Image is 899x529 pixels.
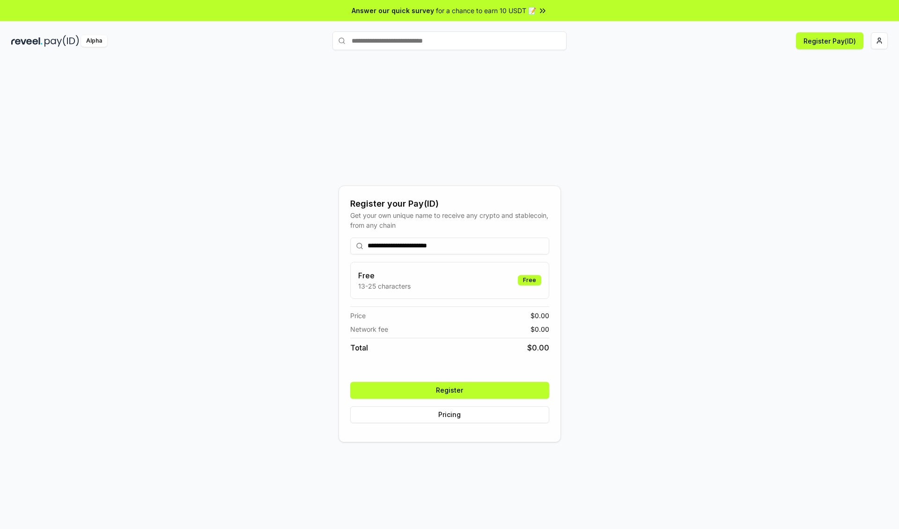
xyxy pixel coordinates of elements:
[531,311,549,320] span: $ 0.00
[531,324,549,334] span: $ 0.00
[436,6,536,15] span: for a chance to earn 10 USDT 📝
[81,35,107,47] div: Alpha
[44,35,79,47] img: pay_id
[358,270,411,281] h3: Free
[350,382,549,399] button: Register
[518,275,541,285] div: Free
[350,210,549,230] div: Get your own unique name to receive any crypto and stablecoin, from any chain
[352,6,434,15] span: Answer our quick survey
[350,197,549,210] div: Register your Pay(ID)
[796,32,863,49] button: Register Pay(ID)
[527,342,549,353] span: $ 0.00
[358,281,411,291] p: 13-25 characters
[350,406,549,423] button: Pricing
[350,342,368,353] span: Total
[350,311,366,320] span: Price
[11,35,43,47] img: reveel_dark
[350,324,388,334] span: Network fee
